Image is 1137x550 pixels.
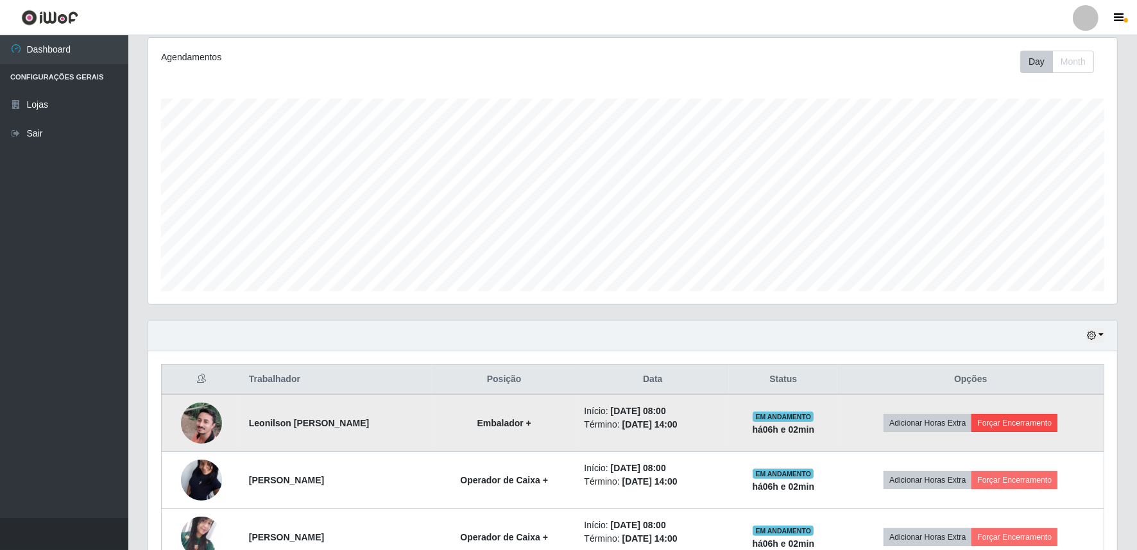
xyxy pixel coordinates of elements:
span: EM ANDAMENTO [753,469,814,479]
time: [DATE] 08:00 [611,520,666,530]
th: Opções [837,365,1104,395]
div: Toolbar with button groups [1020,51,1104,73]
button: Month [1052,51,1094,73]
button: Adicionar Horas Extra [884,528,971,546]
th: Status [729,365,837,395]
button: Adicionar Horas Extra [884,471,971,489]
li: Término: [584,532,721,546]
strong: Leonilson [PERSON_NAME] [249,418,369,428]
strong: há 06 h e 02 min [753,481,815,492]
strong: há 06 h e 02 min [753,424,815,435]
li: Término: [584,475,721,488]
th: Data [576,365,729,395]
button: Forçar Encerramento [971,414,1057,432]
strong: [PERSON_NAME] [249,475,324,485]
img: CoreUI Logo [21,10,78,26]
span: EM ANDAMENTO [753,412,814,422]
strong: há 06 h e 02 min [753,538,815,549]
li: Término: [584,418,721,431]
div: First group [1020,51,1094,73]
div: Agendamentos [161,51,543,64]
time: [DATE] 14:00 [622,533,678,544]
li: Início: [584,462,721,475]
img: 1749039440131.jpeg [181,382,222,464]
button: Day [1020,51,1053,73]
li: Início: [584,404,721,418]
button: Forçar Encerramento [971,471,1057,489]
button: Forçar Encerramento [971,528,1057,546]
button: Adicionar Horas Extra [884,414,971,432]
time: [DATE] 08:00 [611,406,666,416]
li: Início: [584,519,721,532]
img: 1742948591558.jpeg [181,435,222,526]
strong: Operador de Caixa + [460,532,548,542]
strong: [PERSON_NAME] [249,532,324,542]
time: [DATE] 14:00 [622,419,678,429]
time: [DATE] 14:00 [622,476,678,487]
strong: Embalador + [477,418,531,428]
strong: Operador de Caixa + [460,475,548,485]
span: EM ANDAMENTO [753,526,814,536]
th: Trabalhador [241,365,432,395]
th: Posição [432,365,577,395]
time: [DATE] 08:00 [611,463,666,473]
